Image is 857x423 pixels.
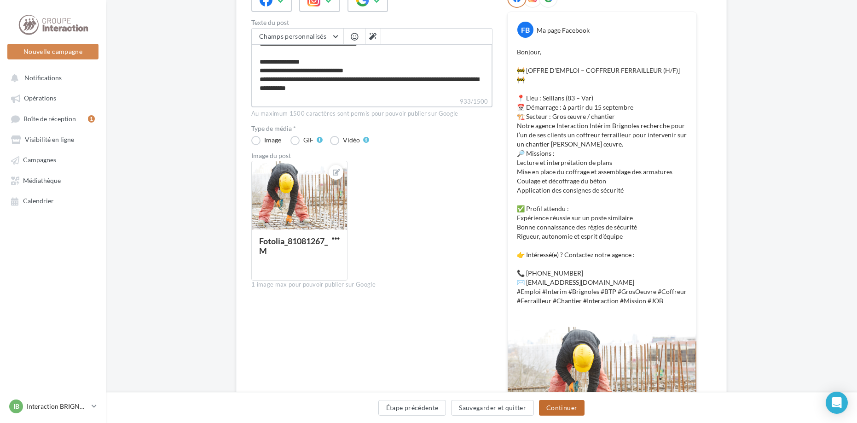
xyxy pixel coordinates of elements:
a: Visibilité en ligne [6,131,100,147]
div: Ma page Facebook [537,26,590,35]
div: Au maximum 1500 caractères sont permis pour pouvoir publier sur Google [251,110,492,118]
label: Texte du post [251,19,492,26]
div: Image [264,137,281,143]
a: Opérations [6,89,100,106]
div: Open Intercom Messenger [826,392,848,414]
span: Boîte de réception [23,115,76,123]
button: Champs personnalisés [252,29,343,44]
span: Notifications [24,74,62,82]
div: Image du post [251,153,492,159]
div: Fotolia_81081267_M [259,236,328,256]
a: Calendrier [6,192,100,209]
span: Campagnes [23,156,56,164]
div: 1 [88,115,95,123]
span: Médiathèque [23,176,61,184]
div: 1 image max pour pouvoir publier sur Google [251,281,492,289]
button: Sauvegarder et quitter [451,400,534,416]
label: Type de média * [251,125,492,132]
span: IB [13,402,19,411]
button: Nouvelle campagne [7,44,98,59]
span: Champs personnalisés [259,32,326,40]
span: Opérations [24,94,56,102]
button: Notifications [6,69,97,86]
span: Calendrier [23,197,54,205]
button: Continuer [539,400,585,416]
div: GIF [303,137,313,143]
a: Campagnes [6,151,100,168]
a: IB Interaction BRIGNOLES [7,398,98,415]
a: Médiathèque [6,172,100,188]
p: Bonjour, 🚧 [OFFRE D’EMPLOI – COFFREUR FERRAILLEUR (H/F)] 🚧 📍 Lieu : Seillans (83 – Var) 📅 Démarra... [517,47,687,315]
div: FB [517,22,533,38]
p: Interaction BRIGNOLES [27,402,88,411]
button: Étape précédente [378,400,446,416]
div: Vidéo [343,137,360,143]
span: Visibilité en ligne [25,135,74,143]
a: Boîte de réception1 [6,110,100,127]
label: 933/1500 [251,97,492,107]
